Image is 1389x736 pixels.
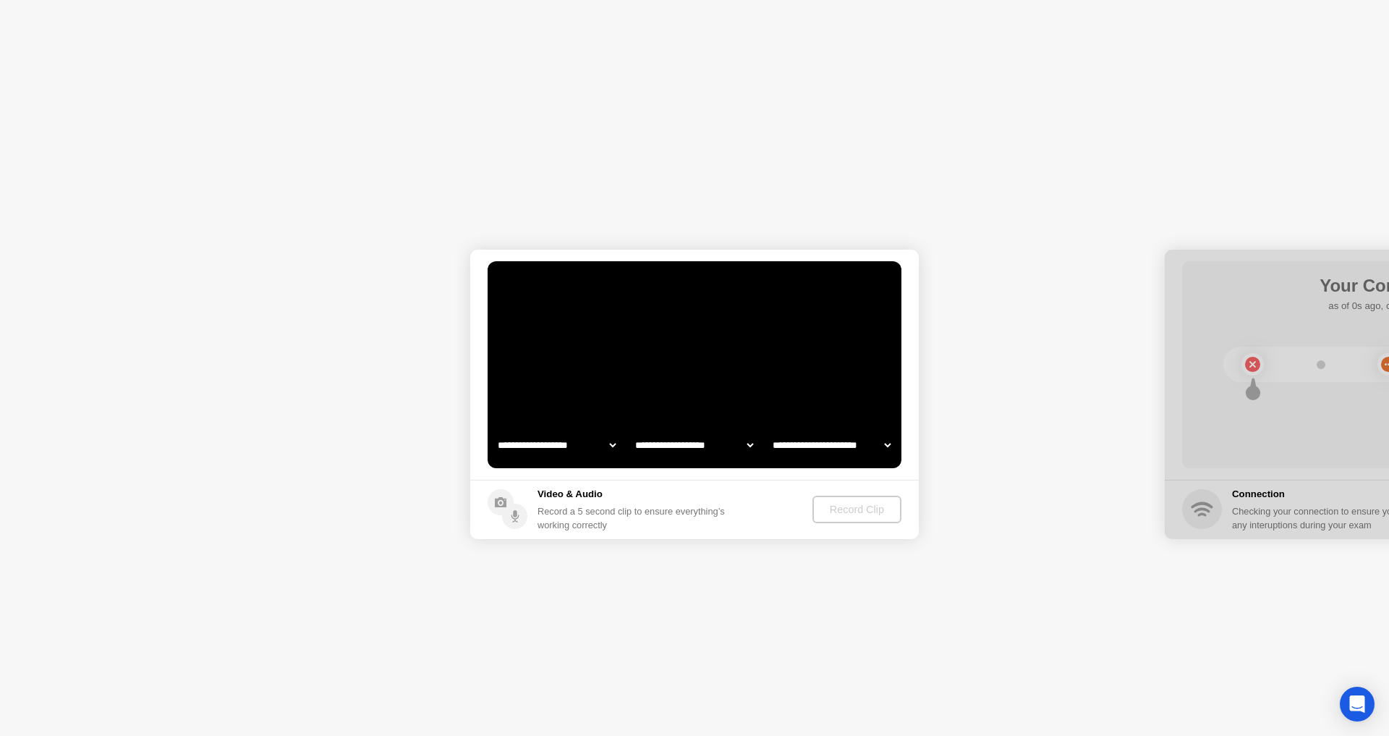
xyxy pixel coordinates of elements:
select: Available microphones [770,431,893,460]
div: Open Intercom Messenger [1340,687,1375,722]
button: Record Clip [812,496,901,523]
div: Record Clip [818,504,896,515]
h5: Video & Audio [538,487,731,502]
select: Available speakers [632,431,756,460]
select: Available cameras [495,431,619,460]
div: Record a 5 second clip to ensure everything’s working correctly [538,504,731,532]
